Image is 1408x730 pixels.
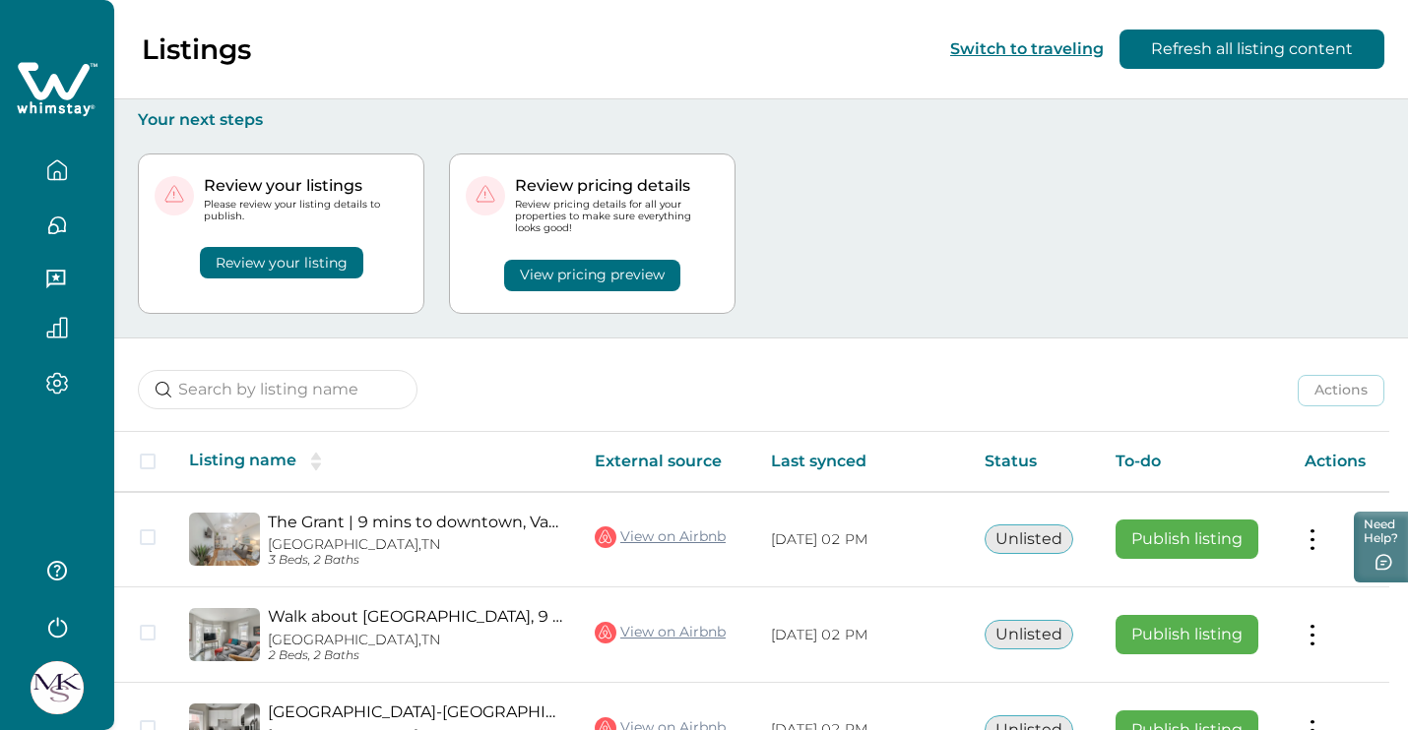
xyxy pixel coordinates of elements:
p: 2 Beds, 2 Baths [268,648,563,663]
button: Actions [1298,375,1384,406]
th: External source [579,432,755,492]
button: View pricing preview [504,260,680,291]
p: Review pricing details [515,176,719,196]
p: Your next steps [138,110,1384,130]
a: The Grant | 9 mins to downtown, Vandy on foot [268,513,563,531]
img: Whimstay Host [31,661,84,714]
th: Actions [1289,432,1389,492]
th: To-do [1100,432,1289,492]
button: Switch to traveling [950,39,1104,58]
p: [GEOGRAPHIC_DATA], TN [268,632,563,648]
img: propertyImage_The Grant | 9 mins to downtown, Vandy on foot [189,513,260,566]
button: Unlisted [985,524,1073,554]
p: [DATE] 02 PM [771,626,953,645]
a: Walk about [GEOGRAPHIC_DATA], 9 mins to downtown! [268,607,563,626]
p: 3 Beds, 2 Baths [268,553,563,568]
button: Publish listing [1116,519,1258,559]
p: Review your listings [204,176,408,196]
img: propertyImage_Walk about Hillsboro Village, 9 mins to downtown! [189,608,260,661]
p: [GEOGRAPHIC_DATA], TN [268,536,563,553]
button: Review your listing [200,247,363,278]
a: View on Airbnb [595,524,726,550]
button: Publish listing [1116,615,1258,654]
p: Review pricing details for all your properties to make sure everything looks good! [515,199,719,235]
p: Please review your listing details to publish. [204,199,408,222]
button: Unlisted [985,620,1073,649]
th: Last synced [755,432,969,492]
button: Refresh all listing content [1120,30,1384,69]
input: Search by listing name [138,370,417,409]
button: sorting [296,452,336,471]
th: Listing name [173,432,579,492]
p: [DATE] 02 PM [771,530,953,550]
th: Status [969,432,1099,492]
a: View on Airbnb [595,620,726,645]
p: Listings [142,32,251,66]
a: [GEOGRAPHIC_DATA]-[GEOGRAPHIC_DATA]-9 mins to downtown! [268,702,563,721]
